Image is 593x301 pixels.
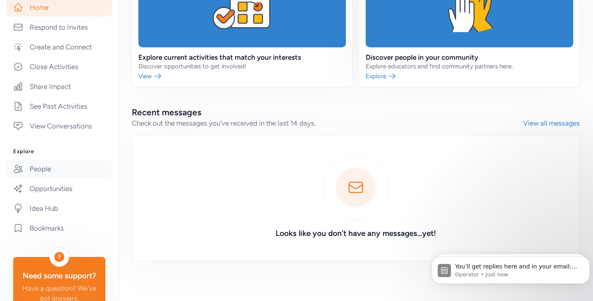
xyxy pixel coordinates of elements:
[7,117,112,135] a: View Conversations
[7,180,112,198] a: Opportunities
[7,160,112,178] a: People
[132,118,523,128] div: Check out the messages you've received in the last 14 days.
[7,38,112,56] a: Create and Connect
[7,77,112,96] a: Share Impact
[20,270,99,282] div: Need some support?
[132,107,523,118] h2: Recent messages
[7,18,112,36] a: Respond to Invites
[428,239,593,297] iframe: Intercom notifications message
[237,228,474,239] h3: Looks like you don't have any messages...yet!
[7,58,112,76] a: Close Activities
[7,199,112,217] a: Idea Hub
[13,148,105,155] h3: Explore
[54,252,64,262] div: ?
[523,118,580,128] a: View all messages
[7,97,112,115] a: See Past Activities
[7,219,112,237] a: Bookmarks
